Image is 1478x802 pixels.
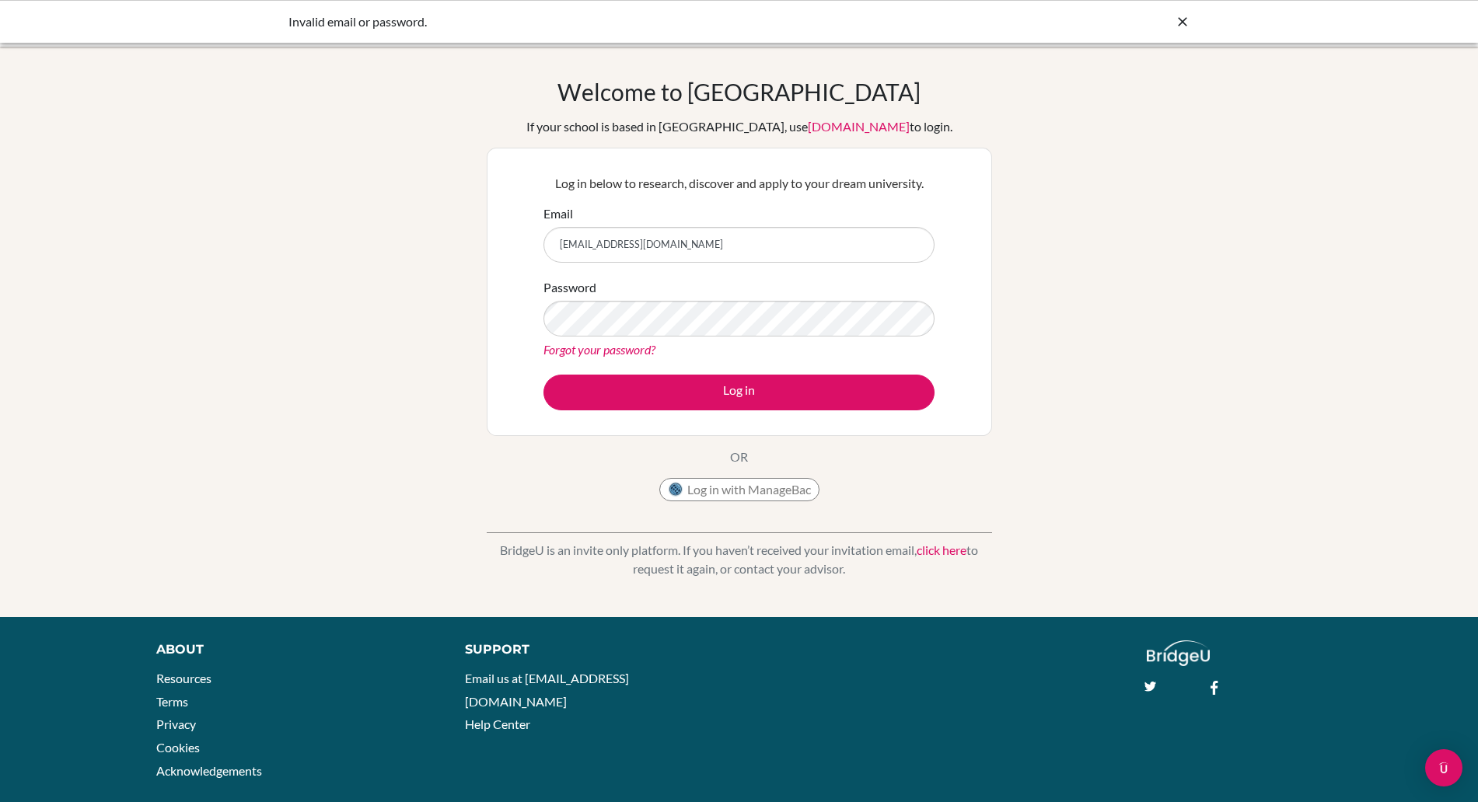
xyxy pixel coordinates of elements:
p: BridgeU is an invite only platform. If you haven’t received your invitation email, to request it ... [487,541,992,578]
p: Log in below to research, discover and apply to your dream university. [543,174,935,193]
a: Help Center [465,717,530,731]
div: Open Intercom Messenger [1425,749,1462,786]
div: About [156,640,430,659]
button: Log in [543,375,935,410]
div: Support [465,640,721,659]
h1: Welcome to [GEOGRAPHIC_DATA] [557,78,921,106]
button: Log in with ManageBac [659,478,819,501]
div: Invalid email or password. [288,12,957,31]
a: Cookies [156,740,200,755]
a: Terms [156,694,188,709]
img: logo_white@2x-f4f0deed5e89b7ecb1c2cc34c3e3d731f90f0f143d5ea2071677605dd97b5244.png [1147,640,1210,666]
a: [DOMAIN_NAME] [808,119,910,134]
a: Resources [156,671,211,685]
a: Privacy [156,717,196,731]
a: Acknowledgements [156,763,262,778]
p: OR [730,448,748,466]
label: Email [543,204,573,223]
a: Email us at [EMAIL_ADDRESS][DOMAIN_NAME] [465,671,629,709]
a: click here [917,542,966,557]
div: If your school is based in [GEOGRAPHIC_DATA], use to login. [526,117,952,136]
label: Password [543,278,596,297]
a: Forgot your password? [543,342,655,357]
